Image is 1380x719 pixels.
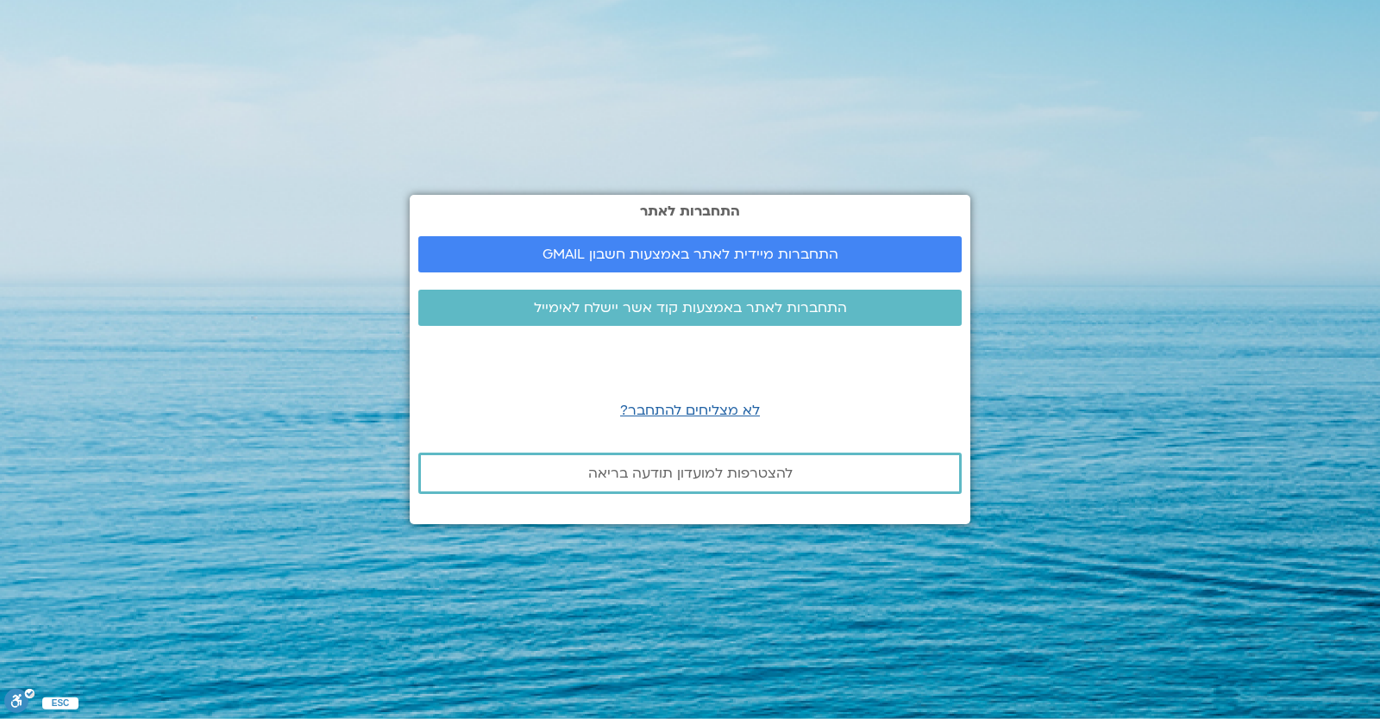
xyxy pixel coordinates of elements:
span: התחברות מיידית לאתר באמצעות חשבון GMAIL [543,247,838,262]
a: לא מצליחים להתחבר? [620,401,760,420]
a: התחברות מיידית לאתר באמצעות חשבון GMAIL [418,236,962,272]
span: להצטרפות למועדון תודעה בריאה [588,466,793,481]
h2: התחברות לאתר [418,203,962,219]
a: התחברות לאתר באמצעות קוד אשר יישלח לאימייל [418,290,962,326]
a: להצטרפות למועדון תודעה בריאה [418,453,962,494]
span: התחברות לאתר באמצעות קוד אשר יישלח לאימייל [534,300,847,316]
